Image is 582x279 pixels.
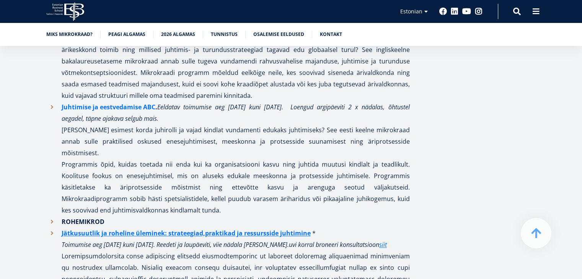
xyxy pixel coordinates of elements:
a: Jätkusuutlik ja roheline üleminek: strateegiad,praktikad ja ressursside juhtimine [62,227,311,239]
a: 2026 algamas [161,31,195,38]
p: Programmis õpid, kuidas toetada nii enda kui ka organisatsiooni kasvu ning juhtida muutusi kindla... [62,159,410,216]
a: Peagi algamas [108,31,145,38]
a: siit [379,239,387,250]
a: Kontakt [320,31,342,38]
em: uvi korral broneeri konsultatsioon [289,240,387,249]
p: [PERSON_NAME] esimest korda juhirolli ja vajad kindlat vundamenti edukaks juhtimiseks? See eesti ... [62,124,410,159]
a: Linkedin [451,8,458,15]
a: Facebook [439,8,447,15]
strong: ROHEMIKROD [62,217,104,226]
a: Juhtimise ja eestvedamise ABC [62,101,155,113]
a: Osalemise eeldused [253,31,304,38]
strong: . [62,103,157,111]
a: Youtube [462,8,471,15]
a: Tunnistus [211,31,238,38]
em: Eeldatav toimumise aeg [DATE] kuni [DATE]. Loengud argipäeviti 2 x nädalas, õhtustel aegadel, täp... [62,103,410,123]
li: Soovid rahvusvahelises äris edukalt tegutseda, kuid puudub majandusalane taust? Kas tahaksid pare... [46,10,410,101]
a: Miks mikrokraad? [46,31,93,38]
a: Instagram [475,8,483,15]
